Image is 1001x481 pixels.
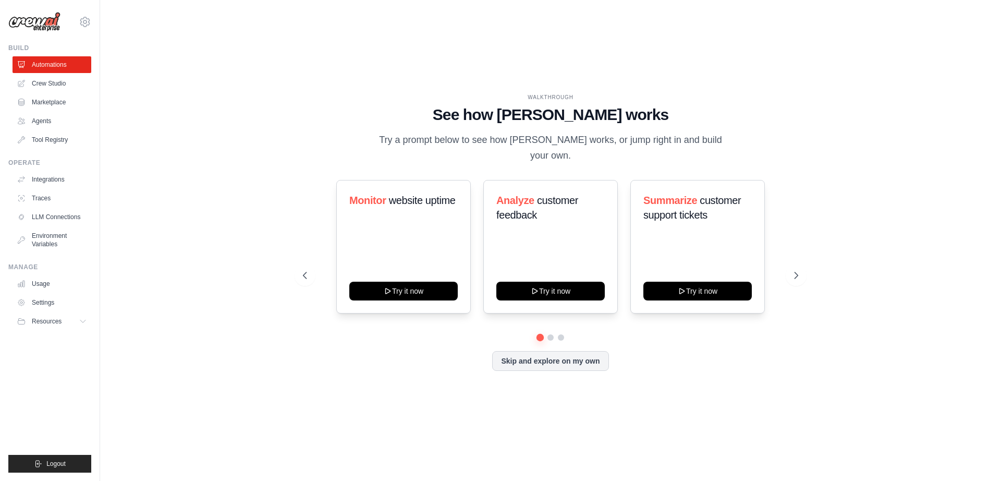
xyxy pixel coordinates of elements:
a: Agents [13,113,91,129]
span: Analyze [496,195,534,206]
button: Resources [13,313,91,330]
a: Crew Studio [13,75,91,92]
button: Try it now [349,282,458,300]
div: Manage [8,263,91,271]
a: Integrations [13,171,91,188]
a: Marketplace [13,94,91,111]
span: Resources [32,317,62,326]
a: Tool Registry [13,131,91,148]
button: Logout [8,455,91,473]
a: LLM Connections [13,209,91,225]
button: Skip and explore on my own [492,351,608,371]
h1: See how [PERSON_NAME] works [303,105,798,124]
a: Usage [13,275,91,292]
div: Operate [8,159,91,167]
div: WALKTHROUGH [303,93,798,101]
span: Monitor [349,195,386,206]
span: Summarize [643,195,697,206]
span: website uptime [388,195,455,206]
img: Logo [8,12,60,32]
button: Try it now [496,282,605,300]
div: Build [8,44,91,52]
span: customer support tickets [643,195,741,221]
a: Traces [13,190,91,207]
p: Try a prompt below to see how [PERSON_NAME] works, or jump right in and build your own. [375,133,726,163]
button: Try it now [643,282,752,300]
a: Settings [13,294,91,311]
a: Environment Variables [13,227,91,252]
a: Automations [13,56,91,73]
span: Logout [46,460,66,468]
span: customer feedback [496,195,578,221]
